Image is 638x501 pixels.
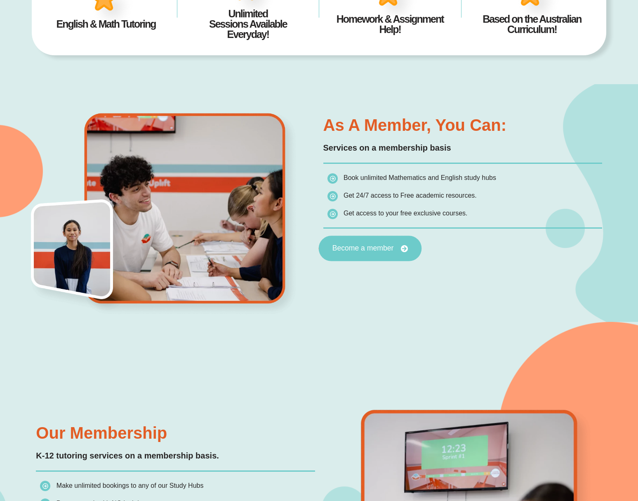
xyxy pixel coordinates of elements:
[323,117,602,133] h3: As a member, you can:
[47,19,165,29] h4: English & Math Tutoring
[36,425,315,441] h3: Our Membership
[327,191,338,201] img: icon-list.png
[36,449,315,462] p: K-12 tutoring services on a membership basis.
[57,482,204,489] span: Make unlimited bookings to any of our Study Hubs
[332,245,393,253] span: Become a member
[344,192,477,199] span: Get 24/7 access to Free academic resources.
[344,210,468,217] span: Get access to your free exclusive courses.
[40,481,50,491] img: icon-list.png
[327,173,338,184] img: icon-list.png
[318,236,421,262] a: Become a member
[323,142,602,154] p: Services on a membership basis
[597,461,638,501] iframe: Chat Widget
[332,14,449,35] h4: Homework & Assignment Help!
[473,14,591,35] h4: Based on the Australian Curriculum!
[189,9,306,40] h4: Unlimited Sessions Available Everyday!
[344,174,496,181] span: Book unlimited Mathematics and English study hubs
[327,209,338,219] img: icon-list.png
